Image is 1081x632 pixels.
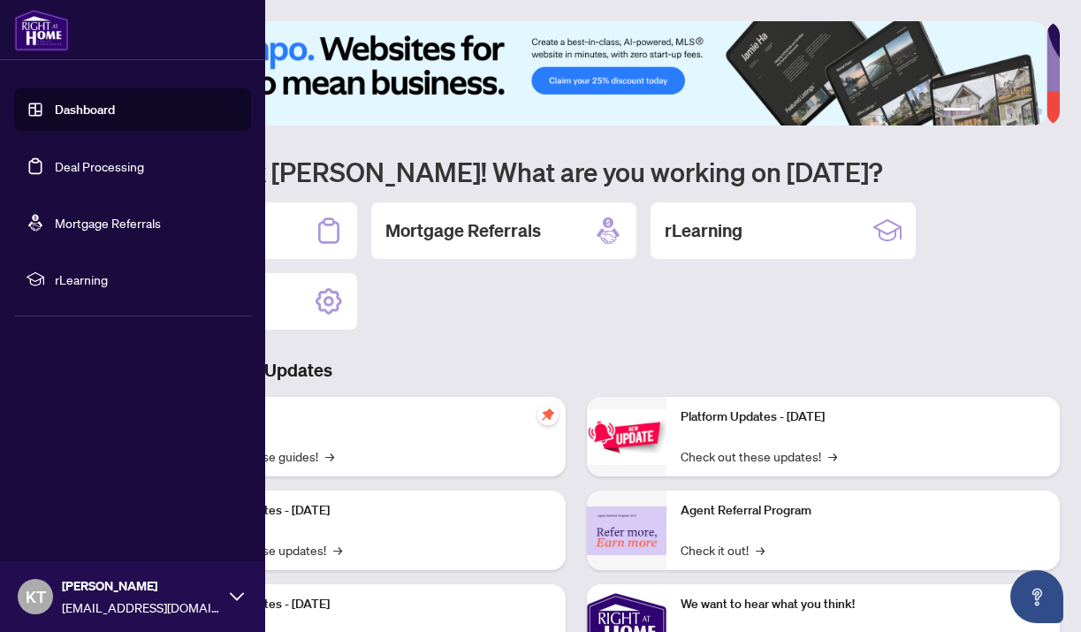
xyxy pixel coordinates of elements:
[1010,570,1063,623] button: Open asap
[186,501,552,521] p: Platform Updates - [DATE]
[14,9,69,51] img: logo
[993,108,1000,115] button: 3
[1021,108,1028,115] button: 5
[62,598,221,617] span: [EMAIL_ADDRESS][DOMAIN_NAME]
[978,108,986,115] button: 2
[92,21,1047,126] img: Slide 0
[681,501,1047,521] p: Agent Referral Program
[186,407,552,427] p: Self-Help
[26,584,46,609] span: KT
[828,446,837,466] span: →
[943,108,971,115] button: 1
[55,102,115,118] a: Dashboard
[681,540,765,560] a: Check it out!→
[92,358,1060,383] h3: Brokerage & Industry Updates
[186,595,552,614] p: Platform Updates - [DATE]
[62,576,221,596] span: [PERSON_NAME]
[55,215,161,231] a: Mortgage Referrals
[55,270,239,289] span: rLearning
[665,218,742,243] h2: rLearning
[587,409,666,465] img: Platform Updates - June 23, 2025
[681,407,1047,427] p: Platform Updates - [DATE]
[1035,108,1042,115] button: 6
[1007,108,1014,115] button: 4
[385,218,541,243] h2: Mortgage Referrals
[587,506,666,555] img: Agent Referral Program
[681,446,837,466] a: Check out these updates!→
[55,158,144,174] a: Deal Processing
[537,404,559,425] span: pushpin
[325,446,334,466] span: →
[681,595,1047,614] p: We want to hear what you think!
[756,540,765,560] span: →
[92,155,1060,188] h1: Welcome back [PERSON_NAME]! What are you working on [DATE]?
[333,540,342,560] span: →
